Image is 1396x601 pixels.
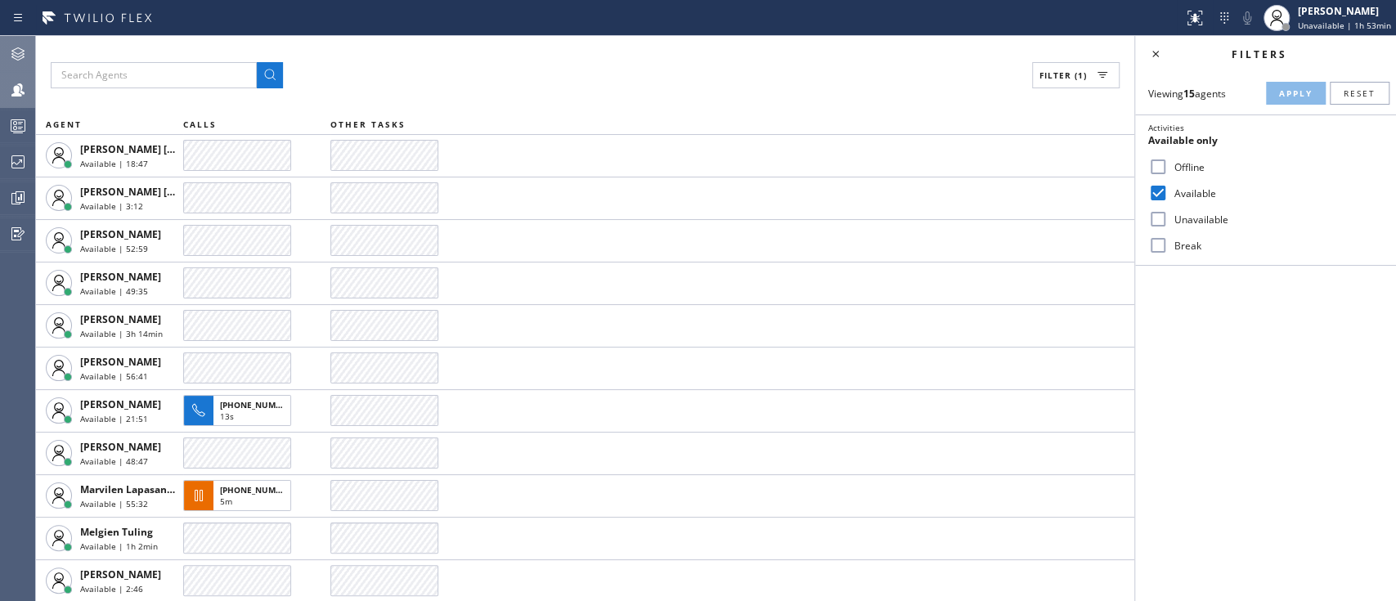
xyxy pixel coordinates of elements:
span: [PERSON_NAME] [80,567,161,581]
span: Available | 56:41 [80,370,148,382]
span: [PERSON_NAME] [PERSON_NAME] [80,185,245,199]
span: Available | 3h 14min [80,328,163,339]
span: Available | 18:47 [80,158,148,169]
span: [PERSON_NAME] [80,440,161,454]
span: 13s [220,410,234,422]
span: Apply [1279,87,1313,99]
button: Reset [1330,82,1389,105]
div: [PERSON_NAME] [1298,4,1391,18]
span: [PHONE_NUMBER] [220,484,294,496]
span: Available | 1h 2min [80,540,158,552]
button: Mute [1236,7,1259,29]
button: Filter (1) [1032,62,1120,88]
span: Available | 48:47 [80,455,148,467]
label: Available [1168,186,1383,200]
label: Offline [1168,160,1383,174]
button: [PHONE_NUMBER]13s [183,390,296,431]
span: Filters [1231,47,1286,61]
span: Viewing agents [1148,87,1226,101]
span: CALLS [183,119,217,130]
span: 5m [220,496,232,507]
label: Break [1168,239,1383,253]
span: [PERSON_NAME] [80,227,161,241]
span: Filter (1) [1039,70,1087,81]
span: [PERSON_NAME] [80,397,161,411]
span: Available | 49:35 [80,285,148,297]
span: [PERSON_NAME] [80,312,161,326]
span: Melgien Tuling [80,525,153,539]
span: Unavailable | 1h 53min [1298,20,1391,31]
span: Available | 55:32 [80,498,148,509]
input: Search Agents [51,62,257,88]
span: AGENT [46,119,82,130]
button: Apply [1266,82,1326,105]
span: Available | 2:46 [80,583,143,594]
span: [PHONE_NUMBER] [220,399,294,410]
button: [PHONE_NUMBER]5m [183,475,296,516]
span: Available only [1148,133,1218,147]
span: Marvilen Lapasanda [80,482,179,496]
span: Available | 52:59 [80,243,148,254]
span: [PERSON_NAME] [80,355,161,369]
div: Activities [1148,122,1383,133]
span: OTHER TASKS [330,119,406,130]
span: Available | 21:51 [80,413,148,424]
span: Reset [1344,87,1376,99]
span: [PERSON_NAME] [80,270,161,284]
span: [PERSON_NAME] [PERSON_NAME] [80,142,245,156]
strong: 15 [1183,87,1195,101]
span: Available | 3:12 [80,200,143,212]
label: Unavailable [1168,213,1383,226]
